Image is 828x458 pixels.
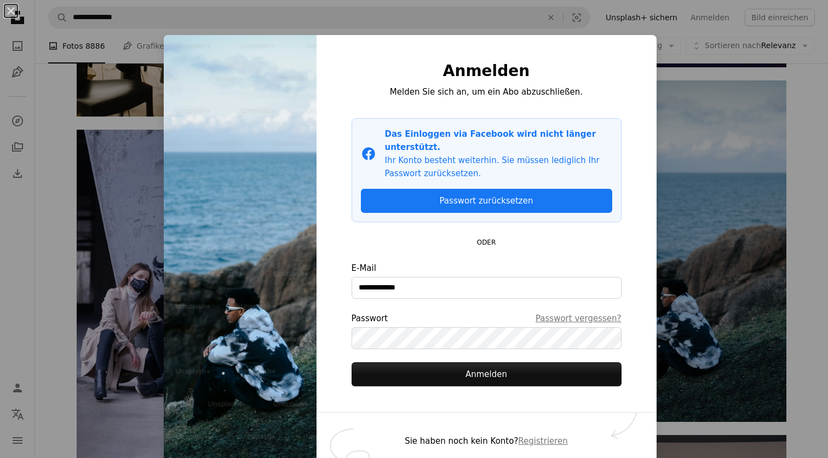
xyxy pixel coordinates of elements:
button: Anmelden [352,362,622,386]
label: E-Mail [352,262,622,299]
div: Passwort [352,312,622,325]
button: Registrieren [518,434,568,448]
input: E-Mail [352,277,622,299]
a: Passwort zurücksetzen [361,189,612,213]
a: Passwort vergessen? [536,312,622,325]
p: Ihr Konto besteht weiterhin. Sie müssen lediglich Ihr Passwort zurücksetzen. [385,154,612,180]
small: ODER [477,239,496,246]
h1: Anmelden [352,61,622,81]
input: PasswortPasswort vergessen? [352,327,622,349]
p: Melden Sie sich an, um ein Abo abzuschließen. [352,85,622,98]
p: Das Einloggen via Facebook wird nicht länger unterstützt. [385,127,612,154]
